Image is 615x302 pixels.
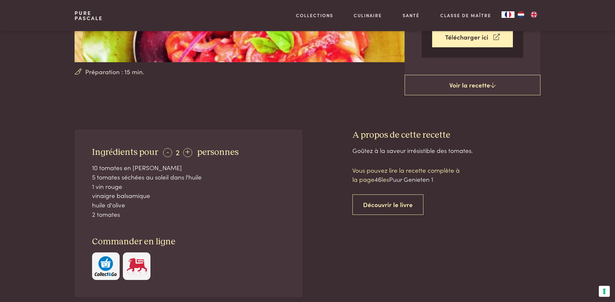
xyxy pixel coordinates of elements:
div: vinaigre balsamique [92,191,285,200]
a: Télécharger ici [432,27,513,47]
span: 46 [374,175,382,183]
button: Vos préférences en matière de consentement pour les technologies de suivi [599,286,610,297]
div: 10 tomates en [PERSON_NAME] [92,163,285,172]
a: PurePascale [75,10,103,21]
h3: Commander en ligne [92,236,285,248]
a: Santé [403,12,420,19]
div: Goûtez à la saveur irrésistible des tomates. [352,146,540,155]
img: Delhaize [126,256,148,276]
div: + [183,148,192,157]
span: Puur Genieten 1 [389,175,433,183]
h3: A propos de cette recette [352,130,540,141]
span: Préparation : 15 min. [85,67,144,76]
div: 5 tomates séchées au soleil dans l'huile [92,172,285,182]
a: Culinaire [354,12,382,19]
div: - [163,148,172,157]
div: huile d'olive [92,200,285,210]
aside: Language selected: Français [502,11,540,18]
div: 1 vin rouge [92,182,285,191]
img: c308188babc36a3a401bcb5cb7e020f4d5ab42f7cacd8327e500463a43eeb86c.svg [95,256,117,276]
a: Collections [296,12,333,19]
span: personnes [197,148,239,157]
a: Voir la recette [405,75,540,96]
ul: Language list [514,11,540,18]
a: NL [514,11,527,18]
span: 2 [176,146,180,157]
a: EN [527,11,540,18]
div: Language [502,11,514,18]
div: 2 tomates [92,210,285,219]
span: Ingrédients pour [92,148,158,157]
p: Vous pouvez lire la recette complète à la page les [352,166,463,184]
a: Découvrir le livre [352,194,423,215]
a: FR [502,11,514,18]
a: Classe de maître [440,12,491,19]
